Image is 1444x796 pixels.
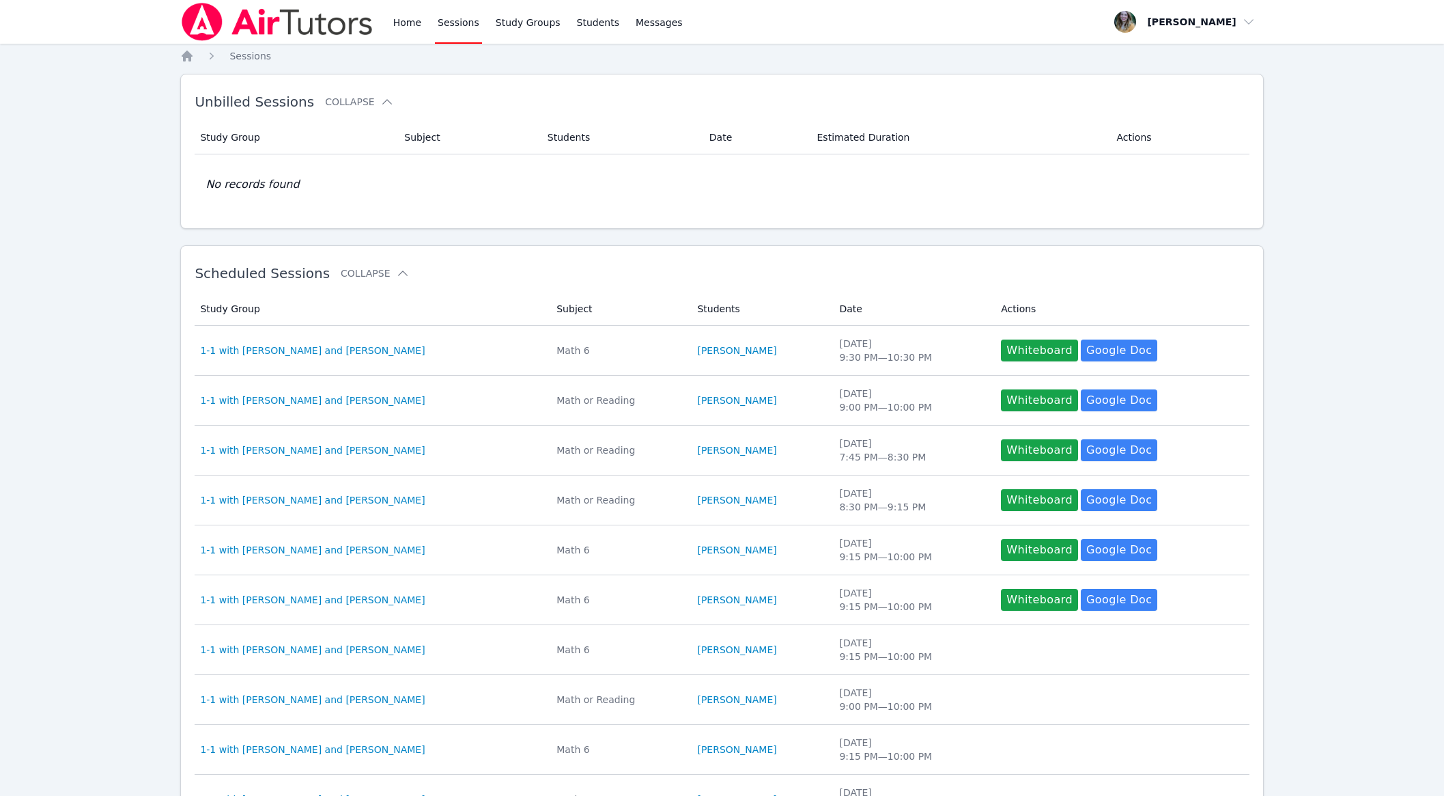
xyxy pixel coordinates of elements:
tr: 1-1 with [PERSON_NAME] and [PERSON_NAME]Math 6[PERSON_NAME][DATE]9:15 PM—10:00 PMWhiteboardGoogle... [195,525,1249,575]
th: Study Group [195,121,396,154]
button: Whiteboard [1001,489,1078,511]
a: 1-1 with [PERSON_NAME] and [PERSON_NAME] [200,543,425,557]
tr: 1-1 with [PERSON_NAME] and [PERSON_NAME]Math or Reading[PERSON_NAME][DATE]7:45 PM—8:30 PMWhiteboa... [195,426,1249,476]
a: [PERSON_NAME] [697,693,776,706]
a: Google Doc [1081,489,1157,511]
div: Math 6 [556,344,681,357]
th: Actions [1108,121,1249,154]
a: Google Doc [1081,389,1157,411]
a: [PERSON_NAME] [697,394,776,407]
a: 1-1 with [PERSON_NAME] and [PERSON_NAME] [200,743,425,756]
div: [DATE] 9:15 PM — 10:00 PM [839,636,985,663]
a: Google Doc [1081,539,1157,561]
a: [PERSON_NAME] [697,344,776,357]
span: Sessions [229,51,271,61]
button: Whiteboard [1001,389,1078,411]
img: Air Tutors [180,3,373,41]
nav: Breadcrumb [180,49,1263,63]
button: Whiteboard [1001,439,1078,461]
a: [PERSON_NAME] [697,443,776,457]
div: Math or Reading [556,493,681,507]
tr: 1-1 with [PERSON_NAME] and [PERSON_NAME]Math 6[PERSON_NAME][DATE]9:15 PM—10:00 PM [195,725,1249,775]
div: [DATE] 9:30 PM — 10:30 PM [839,337,985,364]
button: Collapse [325,95,393,109]
a: Google Doc [1081,589,1157,611]
a: 1-1 with [PERSON_NAME] and [PERSON_NAME] [200,693,425,706]
div: Math 6 [556,593,681,607]
div: Math 6 [556,543,681,557]
th: Actions [993,292,1249,326]
a: [PERSON_NAME] [697,593,776,607]
a: [PERSON_NAME] [697,743,776,756]
div: [DATE] 9:15 PM — 10:00 PM [839,536,985,564]
a: 1-1 with [PERSON_NAME] and [PERSON_NAME] [200,443,425,457]
div: [DATE] 9:15 PM — 10:00 PM [839,586,985,614]
a: Google Doc [1081,340,1157,361]
tr: 1-1 with [PERSON_NAME] and [PERSON_NAME]Math or Reading[PERSON_NAME][DATE]9:00 PM—10:00 PM [195,675,1249,725]
a: [PERSON_NAME] [697,643,776,657]
span: Unbilled Sessions [195,94,314,110]
div: Math or Reading [556,394,681,407]
div: [DATE] 8:30 PM — 9:15 PM [839,486,985,514]
button: Whiteboard [1001,539,1078,561]
a: Sessions [229,49,271,63]
a: 1-1 with [PERSON_NAME] and [PERSON_NAME] [200,344,425,357]
div: Math 6 [556,643,681,657]
th: Date [831,292,993,326]
tr: 1-1 with [PERSON_NAME] and [PERSON_NAME]Math 6[PERSON_NAME][DATE]9:30 PM—10:30 PMWhiteboardGoogle... [195,326,1249,376]
a: 1-1 with [PERSON_NAME] and [PERSON_NAME] [200,394,425,407]
tr: 1-1 with [PERSON_NAME] and [PERSON_NAME]Math or Reading[PERSON_NAME][DATE]8:30 PM—9:15 PMWhiteboa... [195,476,1249,525]
a: 1-1 with [PERSON_NAME] and [PERSON_NAME] [200,493,425,507]
th: Subject [396,121,539,154]
button: Whiteboard [1001,589,1078,611]
div: Math or Reading [556,693,681,706]
div: Math or Reading [556,443,681,457]
th: Study Group [195,292,548,326]
span: Scheduled Sessions [195,265,330,282]
th: Students [539,121,701,154]
a: 1-1 with [PERSON_NAME] and [PERSON_NAME] [200,643,425,657]
tr: 1-1 with [PERSON_NAME] and [PERSON_NAME]Math or Reading[PERSON_NAME][DATE]9:00 PM—10:00 PMWhitebo... [195,376,1249,426]
th: Estimated Duration [809,121,1109,154]
a: [PERSON_NAME] [697,493,776,507]
div: [DATE] 9:00 PM — 10:00 PM [839,686,985,713]
th: Date [701,121,809,154]
th: Students [689,292,831,326]
th: Subject [548,292,689,326]
div: [DATE] 9:00 PM — 10:00 PM [839,387,985,414]
td: No records found [195,154,1249,215]
div: Math 6 [556,743,681,756]
a: [PERSON_NAME] [697,543,776,557]
a: Google Doc [1081,439,1157,461]
div: [DATE] 7:45 PM — 8:30 PM [839,437,985,464]
button: Whiteboard [1001,340,1078,361]
tr: 1-1 with [PERSON_NAME] and [PERSON_NAME]Math 6[PERSON_NAME][DATE]9:15 PM—10:00 PM [195,625,1249,675]
span: Messages [636,16,683,29]
tr: 1-1 with [PERSON_NAME] and [PERSON_NAME]Math 6[PERSON_NAME][DATE]9:15 PM—10:00 PMWhiteboardGoogle... [195,575,1249,625]
button: Collapse [341,266,409,280]
div: [DATE] 9:15 PM — 10:00 PM [839,736,985,763]
a: 1-1 with [PERSON_NAME] and [PERSON_NAME] [200,593,425,607]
